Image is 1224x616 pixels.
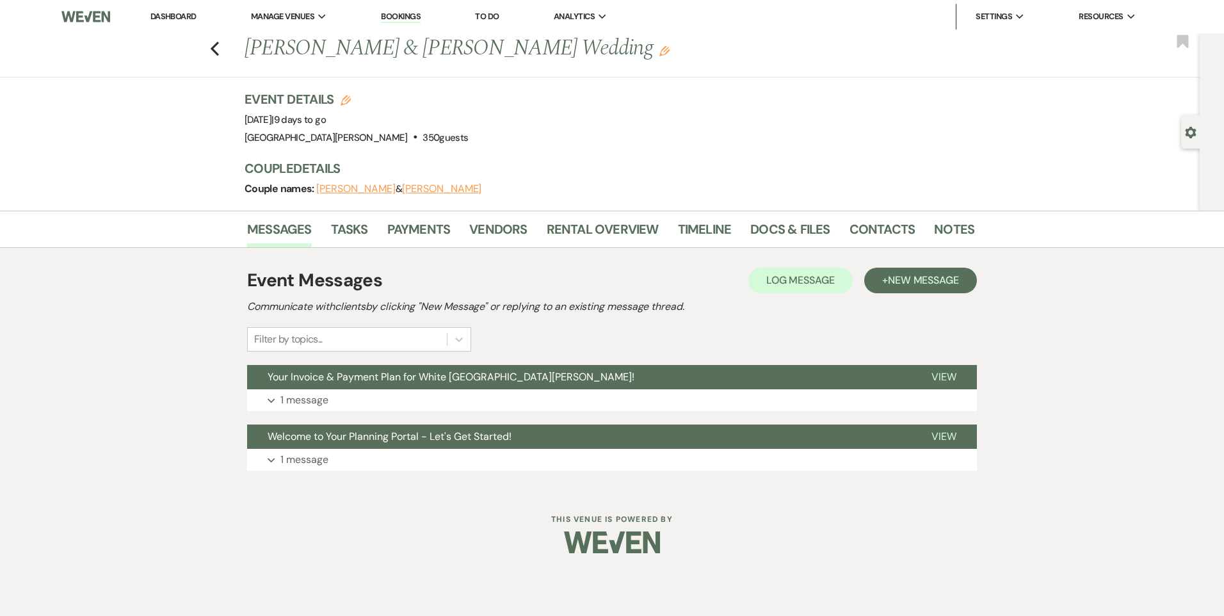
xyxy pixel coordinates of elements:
[245,113,326,126] span: [DATE]
[911,425,977,449] button: View
[247,219,312,247] a: Messages
[423,131,468,144] span: 350 guests
[850,219,915,247] a: Contacts
[268,370,634,384] span: Your Invoice & Payment Plan for White [GEOGRAPHIC_DATA][PERSON_NAME]!
[888,273,959,287] span: New Message
[245,159,962,177] h3: Couple Details
[475,11,499,22] a: To Do
[387,219,451,247] a: Payments
[748,268,853,293] button: Log Message
[864,268,977,293] button: +New Message
[976,10,1012,23] span: Settings
[247,425,911,449] button: Welcome to Your Planning Portal - Let's Get Started!
[659,45,670,56] button: Edit
[931,370,956,384] span: View
[245,182,316,195] span: Couple names:
[61,3,110,30] img: Weven Logo
[766,273,835,287] span: Log Message
[245,131,408,144] span: [GEOGRAPHIC_DATA][PERSON_NAME]
[316,182,481,195] span: &
[564,520,660,565] img: Weven Logo
[245,90,468,108] h3: Event Details
[931,430,956,443] span: View
[280,451,328,468] p: 1 message
[911,365,977,389] button: View
[554,10,595,23] span: Analytics
[280,392,328,409] p: 1 message
[469,219,527,247] a: Vendors
[934,219,974,247] a: Notes
[247,299,977,314] h2: Communicate with clients by clicking "New Message" or replying to an existing message thread.
[381,11,421,23] a: Bookings
[247,365,911,389] button: Your Invoice & Payment Plan for White [GEOGRAPHIC_DATA][PERSON_NAME]!
[750,219,830,247] a: Docs & Files
[247,267,382,294] h1: Event Messages
[245,33,818,64] h1: [PERSON_NAME] & [PERSON_NAME] Wedding
[678,219,732,247] a: Timeline
[1079,10,1123,23] span: Resources
[316,184,396,194] button: [PERSON_NAME]
[271,113,326,126] span: |
[274,113,326,126] span: 9 days to go
[247,449,977,471] button: 1 message
[247,389,977,411] button: 1 message
[150,11,197,22] a: Dashboard
[251,10,314,23] span: Manage Venues
[547,219,659,247] a: Rental Overview
[331,219,368,247] a: Tasks
[1185,126,1196,138] button: Open lead details
[268,430,511,443] span: Welcome to Your Planning Portal - Let's Get Started!
[402,184,481,194] button: [PERSON_NAME]
[254,332,323,347] div: Filter by topics...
